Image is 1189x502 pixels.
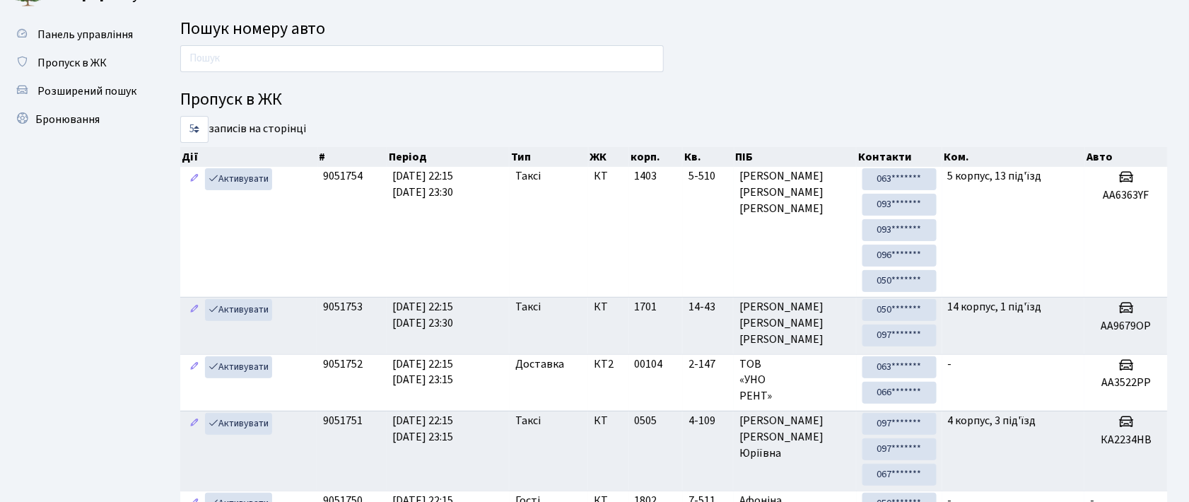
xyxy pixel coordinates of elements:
[629,147,683,167] th: корп.
[739,168,850,217] span: [PERSON_NAME] [PERSON_NAME] [PERSON_NAME]
[205,299,272,321] a: Активувати
[683,147,734,167] th: Кв.
[594,299,623,315] span: КТ
[515,413,541,429] span: Таксі
[594,168,623,185] span: КТ
[180,147,318,167] th: Дії
[594,356,623,373] span: КТ2
[739,413,850,462] span: [PERSON_NAME] [PERSON_NAME] Юріївна
[515,299,541,315] span: Таксі
[510,147,588,167] th: Тип
[635,299,657,315] span: 1701
[589,147,629,167] th: ЖК
[689,413,728,429] span: 4-109
[594,413,623,429] span: КТ
[180,45,664,72] input: Пошук
[186,299,203,321] a: Редагувати
[635,413,657,428] span: 0505
[689,299,728,315] span: 14-43
[948,299,1042,315] span: 14 корпус, 1 під'їзд
[1090,376,1162,390] h5: АА3522РР
[948,168,1042,184] span: 5 корпус, 13 під'їзд
[515,356,564,373] span: Доставка
[1090,433,1162,447] h5: КА2234НВ
[689,356,728,373] span: 2-147
[635,356,663,372] span: 00104
[37,27,133,42] span: Панель управління
[35,112,100,127] span: Бронювання
[734,147,857,167] th: ПІБ
[393,168,454,200] span: [DATE] 22:15 [DATE] 23:30
[857,147,942,167] th: Контакти
[1085,147,1168,167] th: Авто
[1090,320,1162,333] h5: АА9679ОР
[948,356,952,372] span: -
[180,90,1168,110] h4: Пропуск в ЖК
[323,356,363,372] span: 9051752
[7,21,148,49] a: Панель управління
[205,356,272,378] a: Активувати
[635,168,657,184] span: 1403
[942,147,1085,167] th: Ком.
[186,168,203,190] a: Редагувати
[7,105,148,134] a: Бронювання
[689,168,728,185] span: 5-510
[393,299,454,331] span: [DATE] 22:15 [DATE] 23:30
[393,356,454,388] span: [DATE] 22:15 [DATE] 23:15
[205,413,272,435] a: Активувати
[323,299,363,315] span: 9051753
[7,49,148,77] a: Пропуск в ЖК
[186,356,203,378] a: Редагувати
[1090,189,1162,202] h5: AA6363YF
[393,413,454,445] span: [DATE] 22:15 [DATE] 23:15
[180,116,209,143] select: записів на сторінці
[318,147,387,167] th: #
[739,356,850,405] span: ТОВ «УНО РЕНТ»
[37,83,136,99] span: Розширений пошук
[37,55,107,71] span: Пропуск в ЖК
[205,168,272,190] a: Активувати
[323,413,363,428] span: 9051751
[323,168,363,184] span: 9051754
[739,299,850,348] span: [PERSON_NAME] [PERSON_NAME] [PERSON_NAME]
[180,16,325,41] span: Пошук номеру авто
[387,147,510,167] th: Період
[515,168,541,185] span: Таксі
[7,77,148,105] a: Розширений пошук
[180,116,306,143] label: записів на сторінці
[186,413,203,435] a: Редагувати
[948,413,1036,428] span: 4 корпус, 3 під'їзд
